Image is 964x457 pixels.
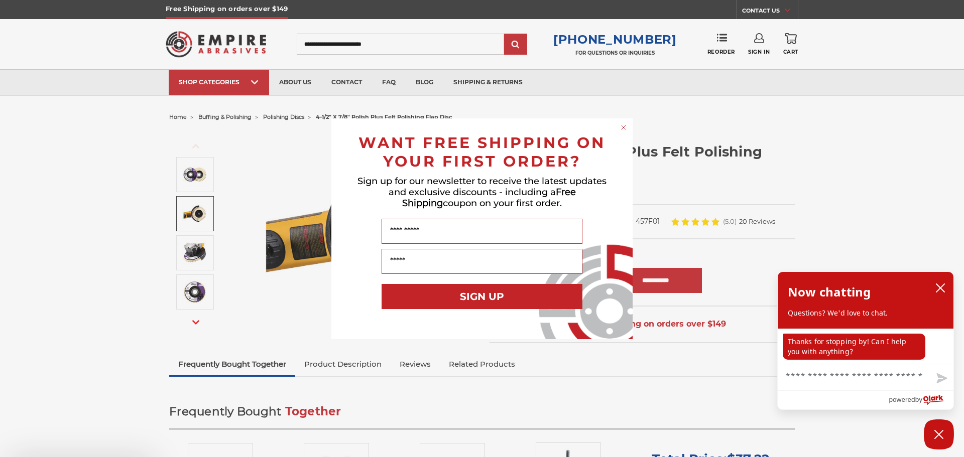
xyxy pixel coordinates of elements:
[788,282,871,302] h2: Now chatting
[778,329,953,364] div: chat
[619,122,629,132] button: Close dialog
[932,280,948,295] button: close chatbox
[915,393,922,406] span: by
[783,334,925,360] p: Thanks for stopping by! Can I help you with anything?
[889,393,915,406] span: powered
[358,133,606,171] span: WANT FREE SHIPPING ON YOUR FIRST ORDER?
[402,187,576,209] span: Free Shipping
[889,391,953,409] a: Powered by Olark
[777,271,954,410] div: olark chatbox
[382,284,582,309] button: SIGN UP
[924,419,954,449] button: Close Chatbox
[928,367,953,390] button: Send message
[788,308,943,318] p: Questions? We'd love to chat.
[357,176,607,209] span: Sign up for our newsletter to receive the latest updates and exclusive discounts - including a co...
